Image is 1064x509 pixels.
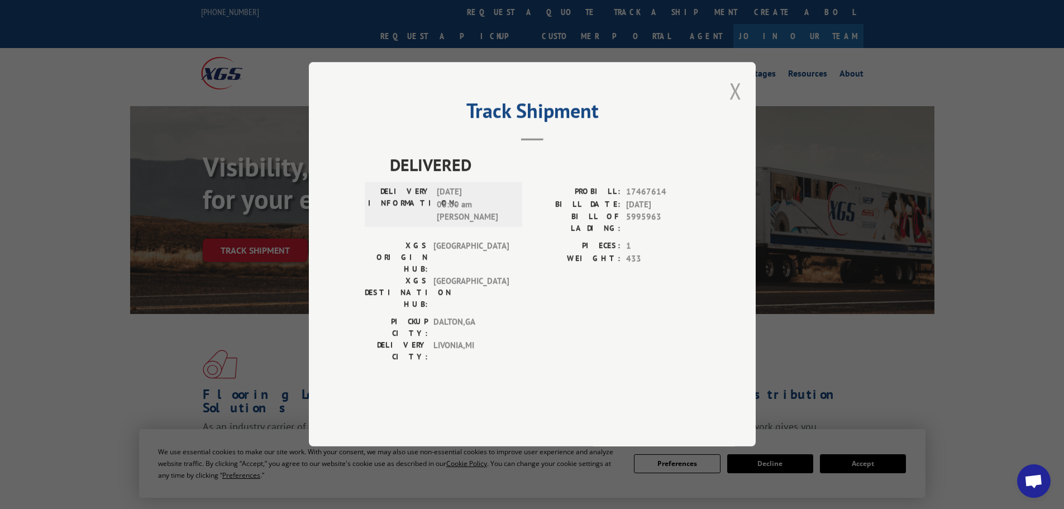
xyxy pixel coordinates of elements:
[365,240,428,275] label: XGS ORIGIN HUB:
[365,316,428,340] label: PICKUP CITY:
[1017,464,1051,498] div: Open chat
[365,275,428,311] label: XGS DESTINATION HUB:
[532,253,621,265] label: WEIGHT:
[532,240,621,253] label: PIECES:
[626,240,700,253] span: 1
[368,186,431,224] label: DELIVERY INFORMATION:
[433,316,509,340] span: DALTON , GA
[729,76,742,106] button: Close modal
[626,186,700,199] span: 17467614
[365,340,428,363] label: DELIVERY CITY:
[437,186,512,224] span: [DATE] 08:00 am [PERSON_NAME]
[390,153,700,178] span: DELIVERED
[532,198,621,211] label: BILL DATE:
[433,340,509,363] span: LIVONIA , MI
[532,211,621,235] label: BILL OF LADING:
[365,103,700,124] h2: Track Shipment
[532,186,621,199] label: PROBILL:
[626,253,700,265] span: 433
[626,198,700,211] span: [DATE]
[626,211,700,235] span: 5995963
[433,240,509,275] span: [GEOGRAPHIC_DATA]
[433,275,509,311] span: [GEOGRAPHIC_DATA]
